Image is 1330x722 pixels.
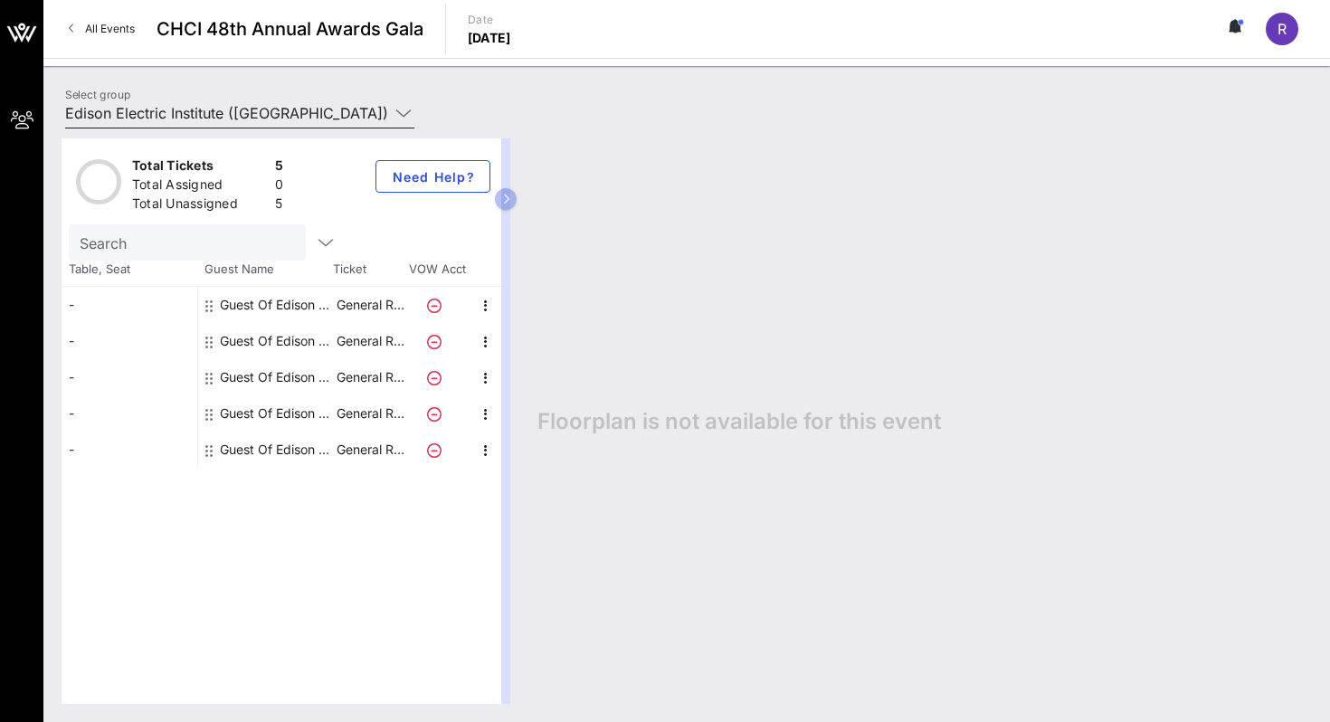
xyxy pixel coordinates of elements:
div: Guest Of Edison Electric Institute [220,287,334,323]
div: Guest Of Edison Electric Institute [220,359,334,395]
div: - [62,323,197,359]
span: All Events [85,22,135,35]
div: Guest Of Edison Electric Institute [220,323,334,359]
span: R [1278,20,1287,38]
span: VOW Acct [405,261,469,279]
span: Floorplan is not available for this event [537,408,941,435]
div: Total Unassigned [132,195,268,217]
span: CHCI 48th Annual Awards Gala [157,15,423,43]
p: General R… [334,359,406,395]
div: Guest Of Edison Electric Institute [220,395,334,432]
span: Table, Seat [62,261,197,279]
a: All Events [58,14,146,43]
div: Total Assigned [132,176,268,198]
div: Guest Of Edison Electric Institute [220,432,334,468]
div: 5 [275,157,283,179]
p: General R… [334,395,406,432]
div: - [62,395,197,432]
div: - [62,287,197,323]
p: [DATE] [468,29,511,47]
p: Date [468,11,511,29]
span: Ticket [333,261,405,279]
span: Need Help? [391,169,475,185]
div: - [62,359,197,395]
div: 0 [275,176,283,198]
p: General R… [334,432,406,468]
p: General R… [334,323,406,359]
div: - [62,432,197,468]
p: General R… [334,287,406,323]
span: Guest Name [197,261,333,279]
div: Total Tickets [132,157,268,179]
div: R [1266,13,1298,45]
button: Need Help? [375,160,490,193]
div: 5 [275,195,283,217]
label: Select group [65,88,130,101]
